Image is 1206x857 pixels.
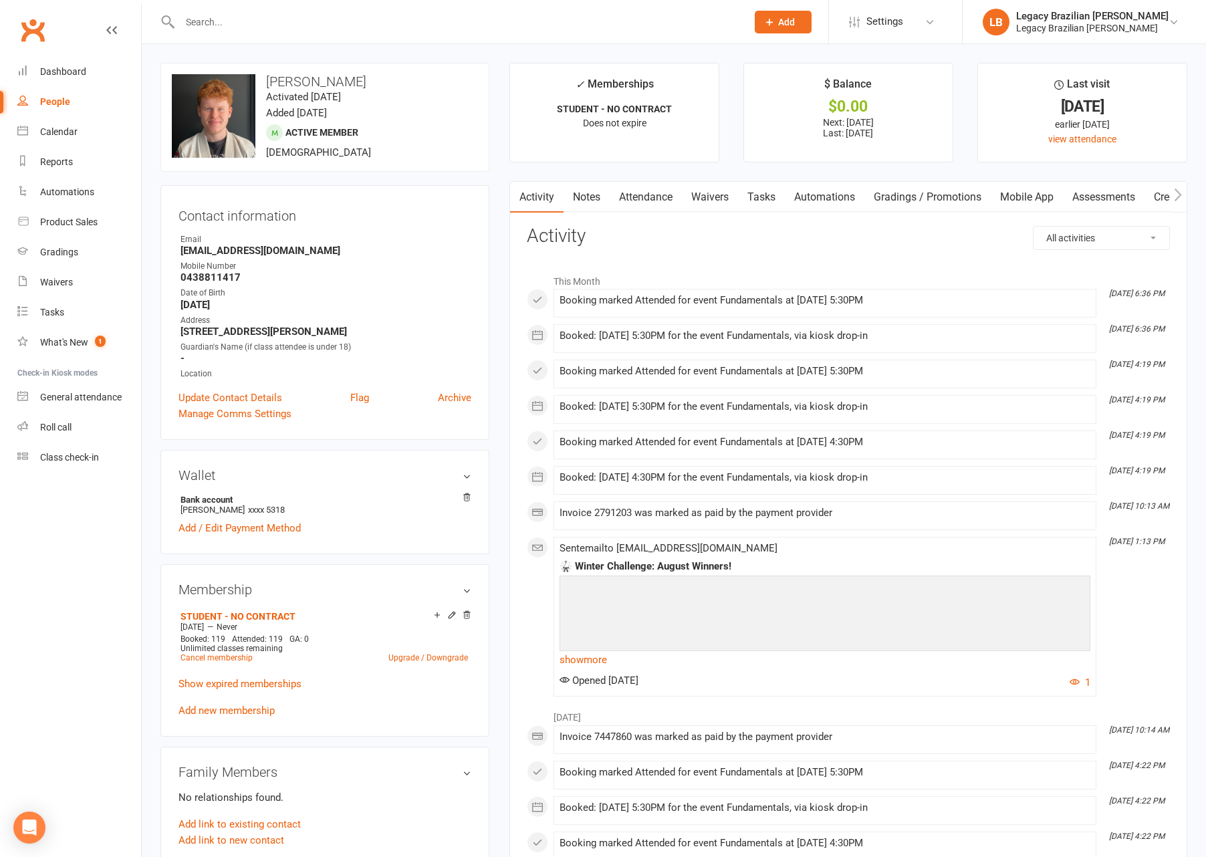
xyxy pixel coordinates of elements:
[1063,182,1144,213] a: Assessments
[217,622,237,632] span: Never
[983,9,1009,35] div: LB
[180,634,225,644] span: Booked: 119
[40,307,64,318] div: Tasks
[1109,360,1165,369] i: [DATE] 4:19 PM
[40,392,122,402] div: General attendance
[527,703,1170,725] li: [DATE]
[40,66,86,77] div: Dashboard
[17,237,141,267] a: Gradings
[248,505,285,515] span: xxxx 5318
[991,182,1063,213] a: Mobile App
[1109,324,1165,334] i: [DATE] 6:36 PM
[178,678,301,690] a: Show expired memberships
[560,838,1090,849] div: Booking marked Attended for event Fundamentals at [DATE] 4:30PM
[178,832,284,848] a: Add link to new contact
[1016,10,1169,22] div: Legacy Brazilian [PERSON_NAME]
[560,650,1090,669] a: show more
[866,7,903,37] span: Settings
[560,802,1090,814] div: Booked: [DATE] 5:30PM for the event Fundamentals, via kiosk drop-in
[285,127,358,138] span: Active member
[350,390,369,406] a: Flag
[40,187,94,197] div: Automations
[1109,537,1165,546] i: [DATE] 1:13 PM
[180,314,471,327] div: Address
[180,341,471,354] div: Guardian's Name (if class attendee is under 18)
[178,203,471,223] h3: Contact information
[172,74,255,158] img: image1738568528.png
[560,675,638,687] span: Opened [DATE]
[17,297,141,328] a: Tasks
[178,582,471,597] h3: Membership
[13,812,45,844] div: Open Intercom Messenger
[17,412,141,443] a: Roll call
[17,117,141,147] a: Calendar
[180,644,283,653] span: Unlimited classes remaining
[180,326,471,338] strong: [STREET_ADDRESS][PERSON_NAME]
[180,495,465,505] strong: Bank account
[438,390,471,406] a: Archive
[40,156,73,167] div: Reports
[1109,466,1165,475] i: [DATE] 4:19 PM
[289,634,309,644] span: GA: 0
[560,731,1090,743] div: Invoice 7447860 was marked as paid by the payment provider
[560,542,777,554] span: Sent email to [EMAIL_ADDRESS][DOMAIN_NAME]
[560,561,1090,572] div: 🥋 Winter Challenge: August Winners!
[17,177,141,207] a: Automations
[527,267,1170,289] li: This Month
[180,352,471,364] strong: -
[785,182,864,213] a: Automations
[1109,725,1169,735] i: [DATE] 10:14 AM
[1109,501,1169,511] i: [DATE] 10:13 AM
[180,622,204,632] span: [DATE]
[756,117,941,138] p: Next: [DATE] Last: [DATE]
[560,472,1090,483] div: Booked: [DATE] 4:30PM for the event Fundamentals, via kiosk drop-in
[557,104,672,114] strong: STUDENT - NO CONTRACT
[560,437,1090,448] div: Booking marked Attended for event Fundamentals at [DATE] 4:30PM
[1070,675,1090,691] button: 1
[560,767,1090,778] div: Booking marked Attended for event Fundamentals at [DATE] 5:30PM
[17,207,141,237] a: Product Sales
[510,182,564,213] a: Activity
[990,117,1175,132] div: earlier [DATE]
[178,520,301,536] a: Add / Edit Payment Method
[990,100,1175,114] div: [DATE]
[40,126,78,137] div: Calendar
[388,653,468,662] a: Upgrade / Downgrade
[1048,134,1116,144] a: view attendance
[824,76,872,100] div: $ Balance
[178,406,291,422] a: Manage Comms Settings
[178,765,471,779] h3: Family Members
[583,118,646,128] span: Does not expire
[180,611,295,622] a: STUDENT - NO CONTRACT
[16,13,49,47] a: Clubworx
[610,182,682,213] a: Attendance
[17,87,141,117] a: People
[1109,289,1165,298] i: [DATE] 6:36 PM
[560,295,1090,306] div: Booking marked Attended for event Fundamentals at [DATE] 5:30PM
[266,146,371,158] span: [DEMOGRAPHIC_DATA]
[180,653,253,662] a: Cancel membership
[180,271,471,283] strong: 0438811417
[232,634,283,644] span: Attended: 119
[17,147,141,177] a: Reports
[180,260,471,273] div: Mobile Number
[778,17,795,27] span: Add
[527,226,1170,247] h3: Activity
[756,100,941,114] div: $0.00
[1016,22,1169,34] div: Legacy Brazilian [PERSON_NAME]
[576,76,654,100] div: Memberships
[266,91,341,103] time: Activated [DATE]
[180,287,471,299] div: Date of Birth
[180,245,471,257] strong: [EMAIL_ADDRESS][DOMAIN_NAME]
[178,705,275,717] a: Add new membership
[95,336,106,347] span: 1
[178,816,301,832] a: Add link to existing contact
[176,13,737,31] input: Search...
[682,182,738,213] a: Waivers
[738,182,785,213] a: Tasks
[178,390,282,406] a: Update Contact Details
[180,233,471,246] div: Email
[755,11,812,33] button: Add
[40,247,78,257] div: Gradings
[1109,395,1165,404] i: [DATE] 4:19 PM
